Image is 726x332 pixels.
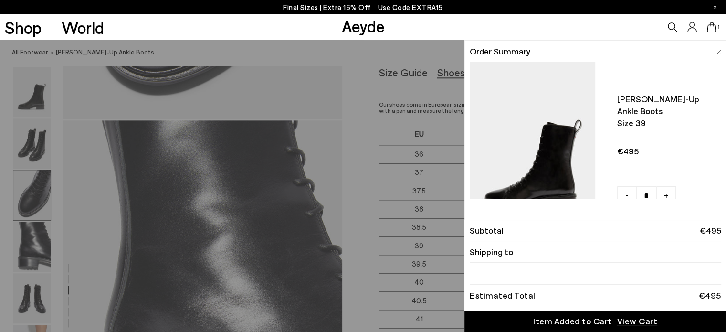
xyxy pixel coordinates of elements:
div: Estimated Total [470,292,536,299]
span: €495 [700,225,721,236]
span: Shipping to [470,246,513,258]
span: 1 [716,25,721,30]
span: View Cart [617,315,658,327]
span: Size 39 [617,117,716,129]
a: 1 [707,22,716,32]
span: - [625,189,629,202]
p: Final Sizes | Extra 15% Off [283,1,443,13]
a: Aeyde [342,16,385,36]
a: World [62,19,104,36]
span: + [663,189,668,202]
span: Navigate to /collections/ss25-final-sizes [378,3,443,11]
a: Item Added to Cart View Cart [464,311,726,332]
span: €495 [617,145,716,157]
div: Item Added to Cart [533,315,611,327]
div: €495 [699,292,721,299]
span: Order Summary [470,45,530,57]
li: Subtotal [470,220,721,241]
a: + [656,186,676,206]
img: AEYDE-ISA-CALF-LEATHER-BLACK-1_7e60b65f-80fb-4bc1-811b-2c2fbeb26464_900x.jpg [470,62,595,236]
a: Shop [5,19,42,36]
a: - [617,186,637,206]
span: [PERSON_NAME]-up ankle boots [617,93,716,117]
